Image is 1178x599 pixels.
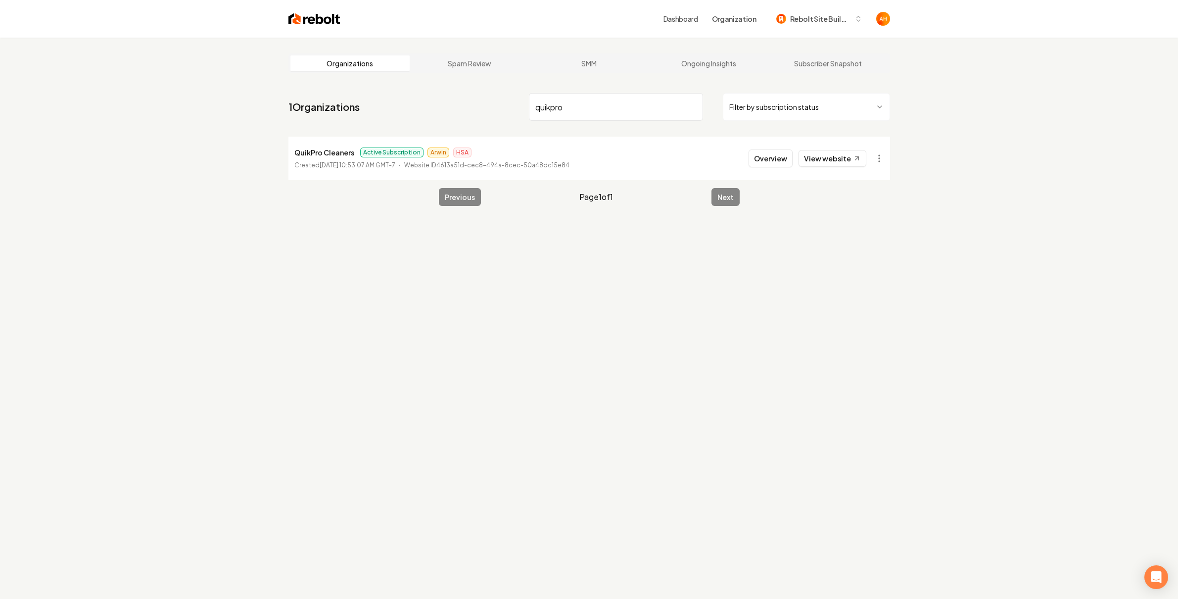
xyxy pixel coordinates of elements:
[876,12,890,26] button: Open user button
[706,10,762,28] button: Organization
[404,160,569,170] p: Website ID 4613a51d-cec8-494a-8cec-50a48dc15e84
[579,191,613,203] span: Page 1 of 1
[294,160,395,170] p: Created
[776,14,786,24] img: Rebolt Site Builder
[320,161,395,169] time: [DATE] 10:53:07 AM GMT-7
[427,148,449,157] span: Arwin
[790,14,850,24] span: Rebolt Site Builder
[768,55,888,71] a: Subscriber Snapshot
[529,93,703,121] input: Search by name or ID
[663,14,698,24] a: Dashboard
[649,55,768,71] a: Ongoing Insights
[288,100,360,114] a: 1Organizations
[294,147,354,158] p: QuikPro Cleaners
[288,12,340,26] img: Rebolt Logo
[529,55,649,71] a: SMM
[799,150,866,167] a: View website
[749,150,793,167] button: Overview
[410,55,529,71] a: Spam Review
[360,148,424,157] span: Active Subscription
[1144,565,1168,589] div: Open Intercom Messenger
[876,12,890,26] img: Anthony Hurgoi
[290,55,410,71] a: Organizations
[453,148,471,157] span: HSA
